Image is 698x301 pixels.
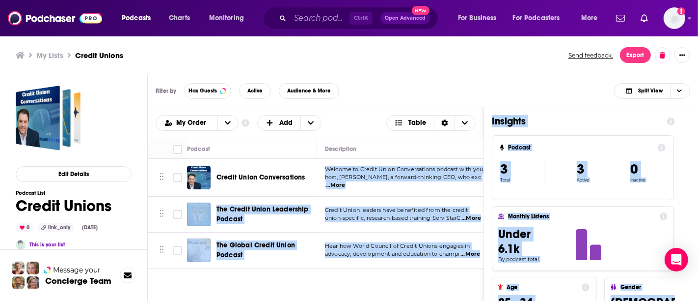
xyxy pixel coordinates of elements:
[461,214,481,222] span: ...More
[16,223,33,232] div: 0
[325,207,468,213] span: Credit Union leaders have benefited from the credit
[16,166,132,182] button: Edit Details
[349,12,373,25] span: Ctrl K
[385,16,426,21] span: Open Advanced
[115,10,163,26] button: open menu
[29,241,65,248] a: This is your list
[325,174,481,181] span: host, [PERSON_NAME], a forward-thinking CEO, who exc
[16,86,81,150] a: Credit Unions
[620,47,651,63] button: Export
[45,276,111,286] h3: Concierge Team
[247,88,263,93] span: Active
[492,115,659,127] h1: Insights
[507,284,578,291] h4: Age
[326,181,346,189] span: ...More
[169,11,190,25] span: Charts
[257,115,322,131] button: + Add
[498,227,531,256] span: Under 6.1k
[216,241,314,260] a: The Global Credit Union Podcast
[458,11,497,25] span: For Business
[460,250,480,258] span: ...More
[574,10,610,26] button: open menu
[577,178,589,182] p: Active
[664,7,685,29] button: Show profile menu
[412,6,430,15] span: New
[78,224,102,232] div: [DATE]
[216,205,309,223] span: The Credit Union Leadership Podcast
[325,250,460,257] span: advocacy, development and education to champi
[408,120,426,126] span: Table
[216,205,314,224] a: The Credit Union Leadership Podcast
[380,12,430,24] button: Open AdvancedNew
[279,83,339,99] button: Audience & More
[508,213,655,220] h4: Monthly Listens
[122,11,151,25] span: Podcasts
[500,178,545,182] p: Total
[272,7,448,30] div: Search podcasts, credits, & more...
[75,51,123,60] h3: Credit Unions
[287,88,331,93] span: Audience & More
[664,7,685,29] span: Logged in as dresnic
[187,203,211,226] img: The Credit Union Leadership Podcast
[242,119,249,128] a: Show additional information
[53,265,101,275] span: Message your
[507,10,574,26] button: open menu
[630,161,638,178] span: 0
[386,115,476,131] button: Choose View
[451,10,509,26] button: open menu
[665,248,688,271] div: Open Intercom Messenger
[674,47,690,63] button: Show More Button
[612,10,629,27] a: Show notifications dropdown
[630,178,645,182] p: Inactive
[16,190,111,196] h3: Podcast List
[159,243,165,258] button: Move
[16,240,26,250] img: David Resnic
[159,170,165,185] button: Move
[216,173,305,182] a: Credit Union Conversations
[434,116,455,130] div: Sort Direction
[16,196,111,215] h1: Credit Unions
[173,246,182,255] span: Toggle select row
[159,207,165,222] button: Move
[614,83,690,99] button: Choose View
[279,120,293,126] span: Add
[498,256,539,263] h4: By podcast total
[36,51,63,60] a: My Lists
[156,88,176,94] h3: Filter by
[187,166,211,189] img: Credit Union Conversations
[638,88,663,93] span: Split View
[290,10,349,26] input: Search podcasts, credits, & more...
[187,239,211,262] img: The Global Credit Union Podcast
[677,7,685,15] svg: Email not verified
[176,120,210,126] span: My Order
[156,115,239,131] h2: Choose List sort
[12,276,25,289] img: Jon Profile
[156,120,217,126] button: open menu
[217,116,238,130] button: open menu
[216,173,305,181] span: Credit Union Conversations
[637,10,652,27] a: Show notifications dropdown
[188,88,217,93] span: Has Guests
[565,51,616,60] button: Send feedback.
[187,143,210,155] div: Podcast
[8,9,102,28] img: Podchaser - Follow, Share and Rate Podcasts
[577,161,584,178] span: 3
[173,210,182,219] span: Toggle select row
[325,242,470,249] span: Hear how World Council of Credit Unions engages in
[12,262,25,274] img: Sydney Profile
[37,223,74,232] div: link_only
[216,241,295,259] span: The Global Credit Union Podcast
[209,11,244,25] span: Monitoring
[325,214,461,221] span: union-specific, research-based training ServiStarC
[581,11,598,25] span: More
[184,83,231,99] button: Has Guests
[173,173,182,182] span: Toggle select row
